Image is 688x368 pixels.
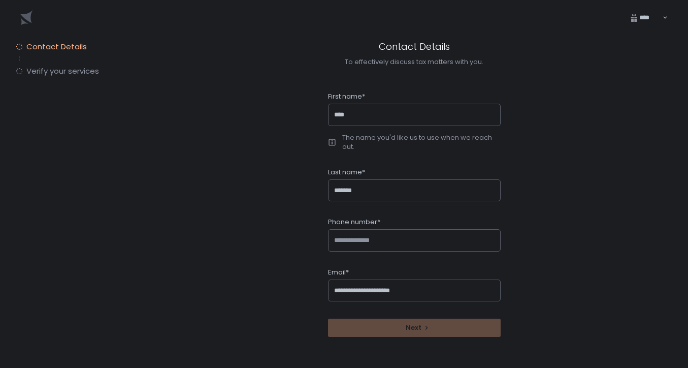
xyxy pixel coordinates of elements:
[328,268,349,277] span: Email*
[328,168,365,177] span: Last name*
[342,133,501,151] div: The name you'd like us to use when we reach out.
[328,218,380,227] span: Phone number*
[26,42,87,52] span: Contact Details
[345,57,483,67] div: To effectively discuss tax matters with you.
[26,66,99,76] span: Verify your services
[328,92,365,101] span: First name*
[375,36,454,57] h1: Contact Details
